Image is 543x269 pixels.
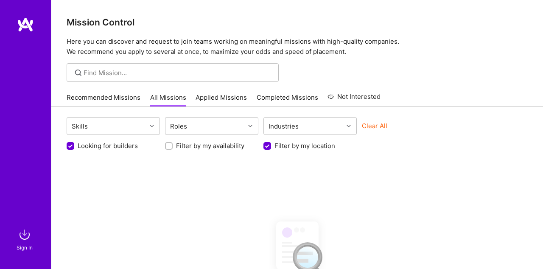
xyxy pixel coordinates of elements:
[18,226,33,252] a: sign inSign In
[67,93,140,107] a: Recommended Missions
[70,120,90,132] div: Skills
[84,68,272,77] input: Find Mission...
[327,92,381,107] a: Not Interested
[150,93,186,107] a: All Missions
[73,68,83,78] i: icon SearchGrey
[248,124,252,128] i: icon Chevron
[266,120,301,132] div: Industries
[196,93,247,107] a: Applied Missions
[168,120,189,132] div: Roles
[150,124,154,128] i: icon Chevron
[362,121,387,130] button: Clear All
[176,141,244,150] label: Filter by my availability
[16,226,33,243] img: sign in
[274,141,335,150] label: Filter by my location
[67,17,528,28] h3: Mission Control
[78,141,138,150] label: Looking for builders
[347,124,351,128] i: icon Chevron
[257,93,318,107] a: Completed Missions
[67,36,528,57] p: Here you can discover and request to join teams working on meaningful missions with high-quality ...
[17,243,33,252] div: Sign In
[17,17,34,32] img: logo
